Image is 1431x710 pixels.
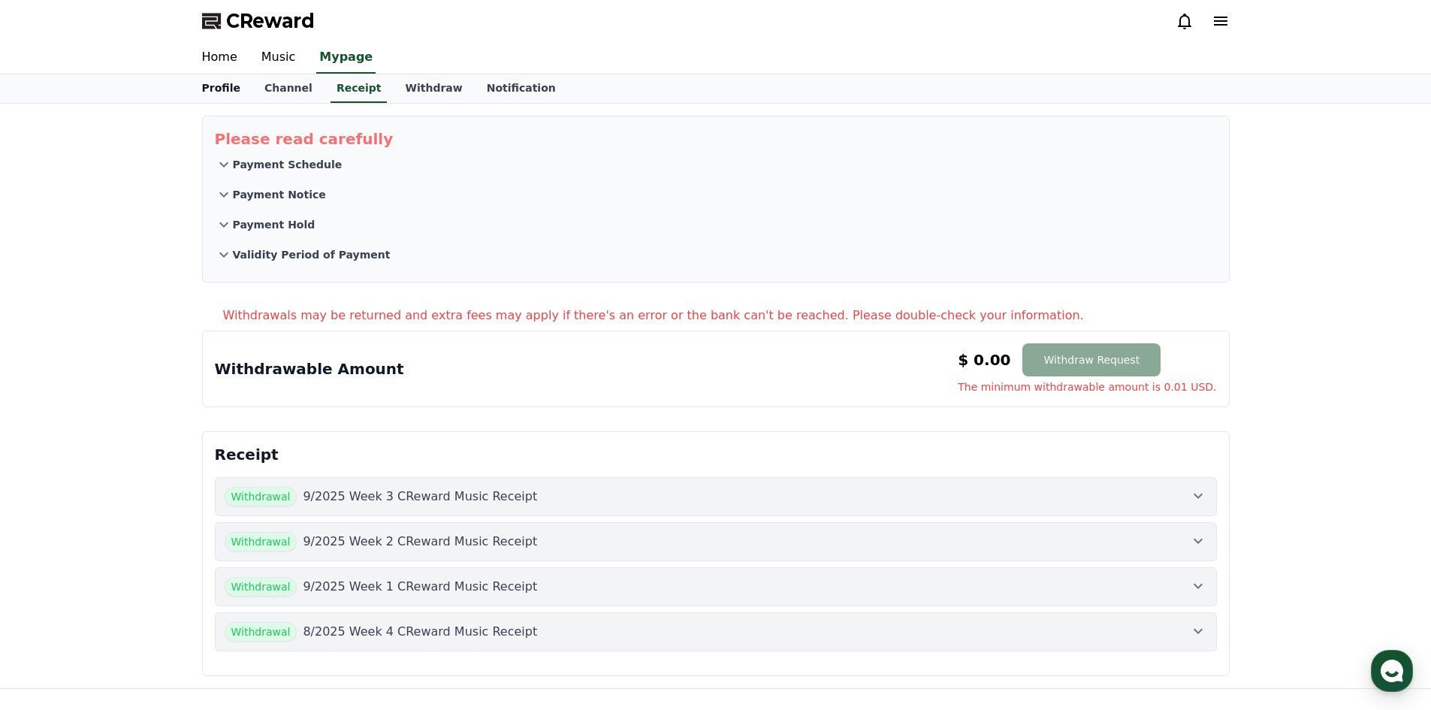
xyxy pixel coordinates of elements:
p: Withdrawable Amount [215,358,404,379]
a: Channel [252,74,325,103]
span: The minimum withdrawable amount is 0.01 USD. [958,379,1216,394]
span: Withdrawal [225,487,297,506]
span: Withdrawal [225,577,297,597]
button: Withdraw Request [1022,343,1161,376]
p: Validity Period of Payment [233,247,391,262]
p: 9/2025 Week 3 CReward Music Receipt [303,488,537,506]
button: Withdrawal 9/2025 Week 1 CReward Music Receipt [215,567,1217,606]
button: Payment Schedule [215,150,1217,180]
button: Payment Notice [215,180,1217,210]
a: Music [249,42,308,74]
span: Withdrawal [225,532,297,551]
a: Profile [190,74,252,103]
button: Validity Period of Payment [215,240,1217,270]
a: Home [5,476,99,514]
button: Withdrawal 9/2025 Week 3 CReward Music Receipt [215,477,1217,516]
p: 8/2025 Week 4 CReward Music Receipt [303,623,537,641]
button: Payment Hold [215,210,1217,240]
a: Home [190,42,249,74]
p: Withdrawals may be returned and extra fees may apply if there's an error or the bank can't be rea... [223,307,1230,325]
span: Settings [222,499,259,511]
p: $ 0.00 [958,349,1010,370]
p: 9/2025 Week 2 CReward Music Receipt [303,533,537,551]
p: Please read carefully [215,128,1217,150]
span: CReward [226,9,315,33]
a: Messages [99,476,194,514]
p: Payment Hold [233,217,315,232]
a: Mypage [316,42,376,74]
p: Receipt [215,444,1217,465]
p: 9/2025 Week 1 CReward Music Receipt [303,578,537,596]
button: Withdrawal 9/2025 Week 2 CReward Music Receipt [215,522,1217,561]
span: Home [38,499,65,511]
button: Withdrawal 8/2025 Week 4 CReward Music Receipt [215,612,1217,651]
p: Payment Schedule [233,157,343,172]
p: Payment Notice [233,187,326,202]
a: CReward [202,9,315,33]
a: Withdraw [393,74,474,103]
span: Messages [125,500,169,512]
span: Withdrawal [225,622,297,642]
a: Notification [475,74,568,103]
a: Settings [194,476,288,514]
a: Receipt [331,74,388,103]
